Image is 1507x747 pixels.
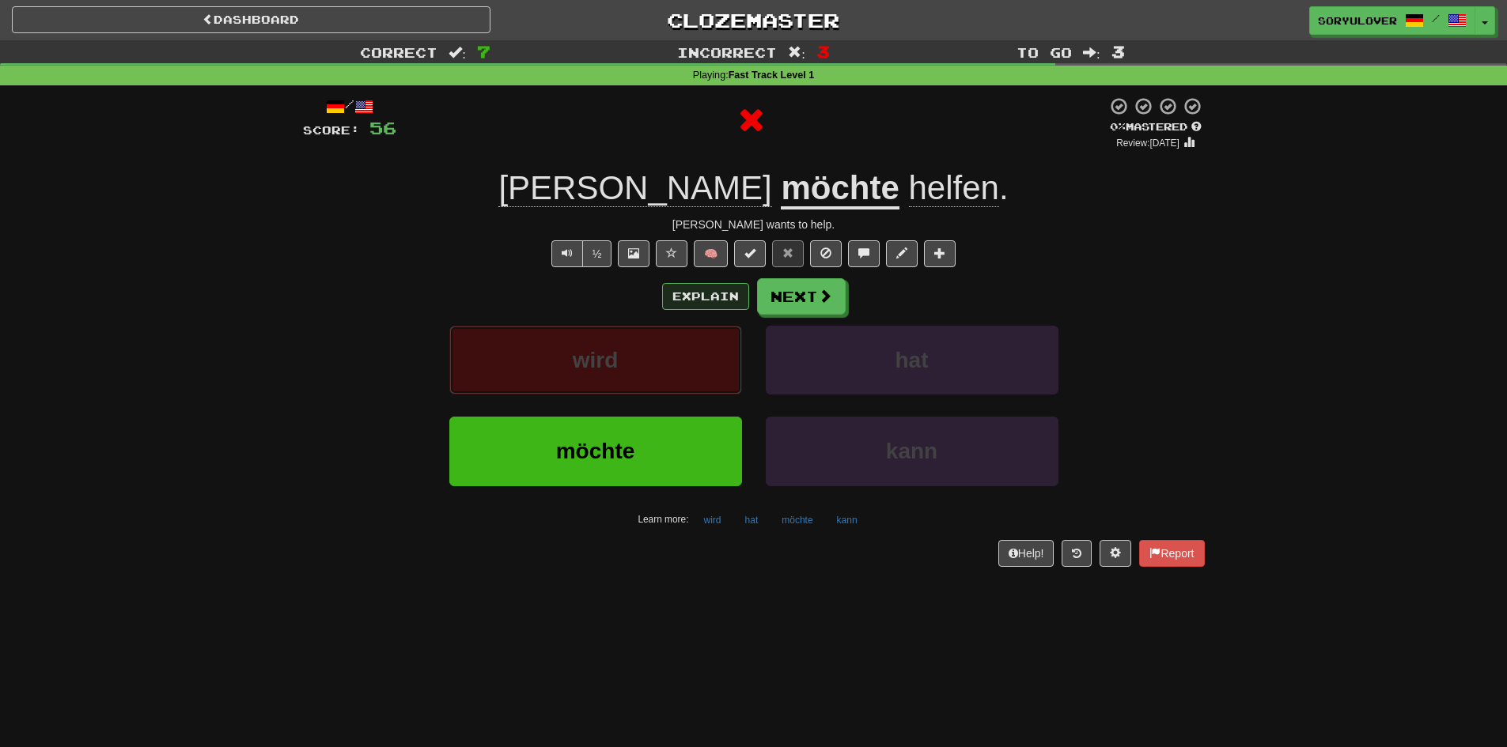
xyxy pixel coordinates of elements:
span: [PERSON_NAME] [498,169,771,207]
span: : [449,46,466,59]
button: Set this sentence to 100% Mastered (alt+m) [734,240,766,267]
button: ½ [582,240,612,267]
span: : [788,46,805,59]
span: hat [895,348,929,372]
button: Add to collection (alt+a) [924,240,956,267]
span: 56 [369,118,396,138]
span: Score: [303,123,360,137]
button: Ignore sentence (alt+i) [810,240,842,267]
button: Favorite sentence (alt+f) [656,240,687,267]
div: Mastered [1107,120,1205,134]
button: Play sentence audio (ctl+space) [551,240,583,267]
span: : [1083,46,1100,59]
span: soryulover [1318,13,1397,28]
div: [PERSON_NAME] wants to help. [303,217,1205,232]
button: Help! [998,540,1055,567]
a: soryulover / [1309,6,1475,35]
button: kann [766,417,1058,485]
span: helfen [909,169,999,207]
span: 0 % [1110,120,1126,133]
div: / [303,96,396,116]
strong: Fast Track Level 1 [729,70,815,81]
button: wird [449,326,742,394]
small: Learn more: [638,514,688,525]
button: wird [695,508,730,532]
button: Show image (alt+x) [618,240,649,267]
button: hat [766,326,1058,394]
span: 3 [816,42,830,61]
button: Discuss sentence (alt+u) [848,240,880,267]
a: Dashboard [12,6,490,33]
button: Next [757,278,846,315]
span: / [1432,13,1440,24]
button: Reset to 0% Mastered (alt+r) [772,240,804,267]
button: 🧠 [694,240,728,267]
span: möchte [556,439,635,463]
span: Incorrect [677,44,777,60]
button: kann [828,508,866,532]
button: Explain [662,283,749,310]
button: Round history (alt+y) [1062,540,1092,567]
span: kann [886,439,937,463]
span: To go [1017,44,1072,60]
button: möchte [773,508,821,532]
button: möchte [449,417,742,485]
button: Edit sentence (alt+d) [886,240,918,267]
span: 7 [477,42,490,61]
small: Review: [DATE] [1116,138,1179,149]
button: Report [1139,540,1204,567]
span: . [899,169,1009,207]
div: Text-to-speech controls [548,240,612,267]
span: Correct [360,44,437,60]
u: möchte [781,169,899,209]
span: wird [573,348,619,372]
a: Clozemaster [514,6,993,34]
button: hat [736,508,767,532]
span: 3 [1111,42,1125,61]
